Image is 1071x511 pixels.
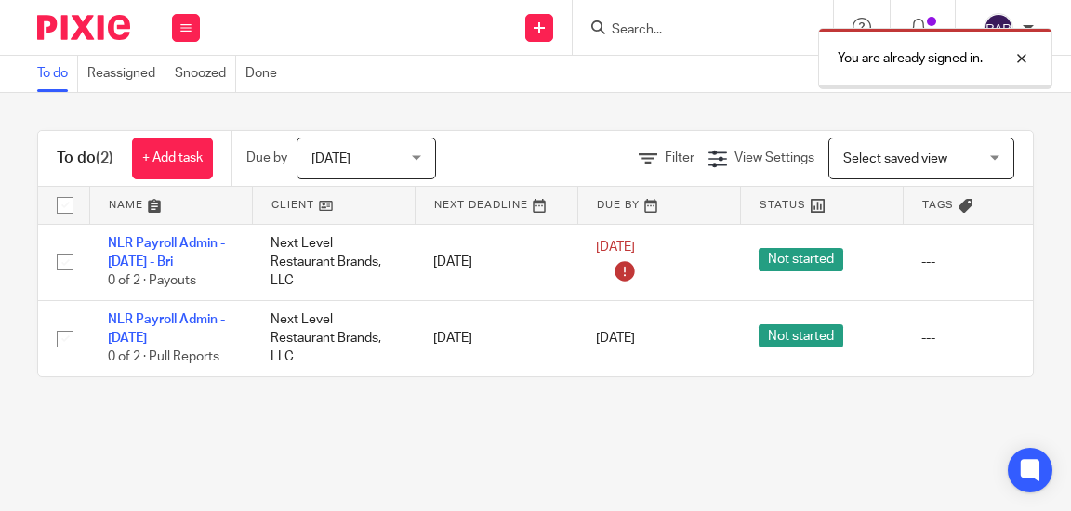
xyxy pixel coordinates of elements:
img: svg%3E [984,13,1013,43]
a: Reassigned [87,56,165,92]
td: Next Level Restaurant Brands, LLC [252,300,415,376]
span: 0 of 2 · Pull Reports [108,351,219,364]
a: To do [37,56,78,92]
span: (2) [96,151,113,165]
a: + Add task [132,138,213,179]
img: Pixie [37,15,130,40]
h1: To do [57,149,113,168]
span: [DATE] [311,152,350,165]
span: 0 of 2 · Payouts [108,274,196,287]
a: NLR Payroll Admin - [DATE] [108,313,225,345]
span: Tags [922,200,954,210]
span: [DATE] [596,241,635,254]
td: [DATE] [415,224,577,300]
a: NLR Payroll Admin - [DATE] - Bri [108,237,225,269]
span: View Settings [734,151,814,164]
p: You are already signed in. [838,49,983,68]
span: [DATE] [596,332,635,345]
a: Snoozed [175,56,236,92]
span: Not started [759,324,843,347]
a: Done [245,56,286,92]
td: [DATE] [415,300,577,376]
p: Due by [246,149,287,167]
span: Not started [759,248,843,271]
td: Next Level Restaurant Brands, LLC [252,224,415,300]
span: Filter [665,151,694,164]
div: --- [921,329,1047,347]
span: Select saved view [843,152,947,165]
div: --- [921,253,1047,271]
